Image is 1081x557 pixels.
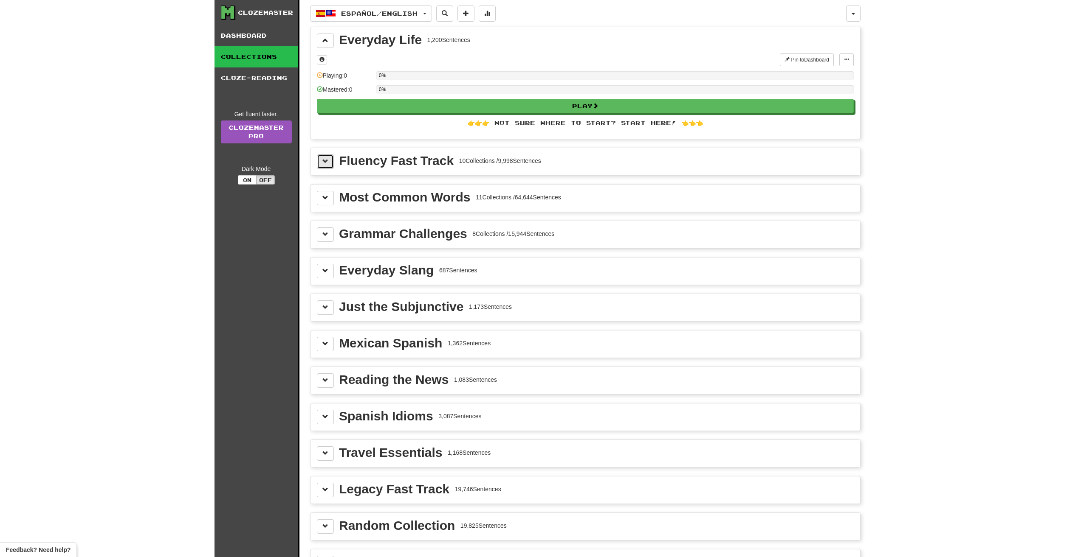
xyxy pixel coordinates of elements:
[339,483,449,495] div: Legacy Fast Track
[472,230,554,238] div: 8 Collections / 15,944 Sentences
[339,34,422,46] div: Everyday Life
[221,110,292,118] div: Get fluent faster.
[215,67,298,89] a: Cloze-Reading
[317,85,372,99] div: Mastered: 0
[339,154,454,167] div: Fluency Fast Track
[238,8,293,17] div: Clozemaster
[256,175,275,185] button: Off
[341,10,418,17] span: Español / English
[339,519,455,532] div: Random Collection
[427,36,470,44] div: 1,200 Sentences
[460,521,507,530] div: 19,825 Sentences
[479,6,496,22] button: More stats
[215,25,298,46] a: Dashboard
[339,191,470,204] div: Most Common Words
[339,410,433,423] div: Spanish Idioms
[339,300,463,313] div: Just the Subjunctive
[454,375,497,384] div: 1,083 Sentences
[339,373,449,386] div: Reading the News
[339,446,443,459] div: Travel Essentials
[317,119,854,127] div: 👉👉👉 Not sure where to start? Start here! 👈👈👈
[339,337,442,350] div: Mexican Spanish
[238,175,257,185] button: On
[221,165,292,173] div: Dark Mode
[339,227,467,240] div: Grammar Challenges
[317,71,372,85] div: Playing: 0
[455,485,501,493] div: 19,746 Sentences
[476,193,561,202] div: 11 Collections / 64,644 Sentences
[310,6,432,22] button: Español/English
[317,99,854,113] button: Play
[459,157,541,165] div: 10 Collections / 9,998 Sentences
[439,266,477,274] div: 687 Sentences
[457,6,474,22] button: Add sentence to collection
[448,448,491,457] div: 1,168 Sentences
[436,6,453,22] button: Search sentences
[469,302,512,311] div: 1,173 Sentences
[215,46,298,67] a: Collections
[221,120,292,143] a: ClozemasterPro
[339,264,434,277] div: Everyday Slang
[438,412,481,420] div: 3,087 Sentences
[448,339,491,347] div: 1,362 Sentences
[780,53,834,66] button: Pin toDashboard
[6,546,71,554] span: Open feedback widget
